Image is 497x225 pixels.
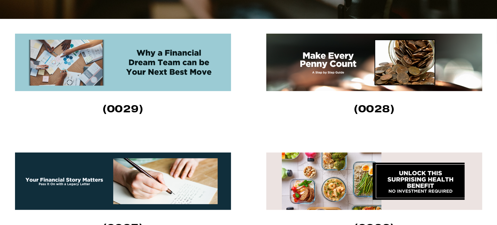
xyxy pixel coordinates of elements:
[102,102,144,115] strong: (0029)
[15,153,231,210] img: Your Financial Story Matters: Pass It On with a Legacy Letter (0027) Maintaining a personal finan...
[266,34,482,91] img: Make Every Penny Count: A Step-by-Step Guide! (0028) In my opinion, setting smart financial goals...
[354,102,395,115] strong: (0028)
[266,153,482,210] img: Unlock this Surprising Health Benefit – No Investment Required! (0026) What if I told you I had a...
[15,34,231,91] img: Why a Financial Dream Team can be Your Next Best Move (0029) Building a financial team can be sig...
